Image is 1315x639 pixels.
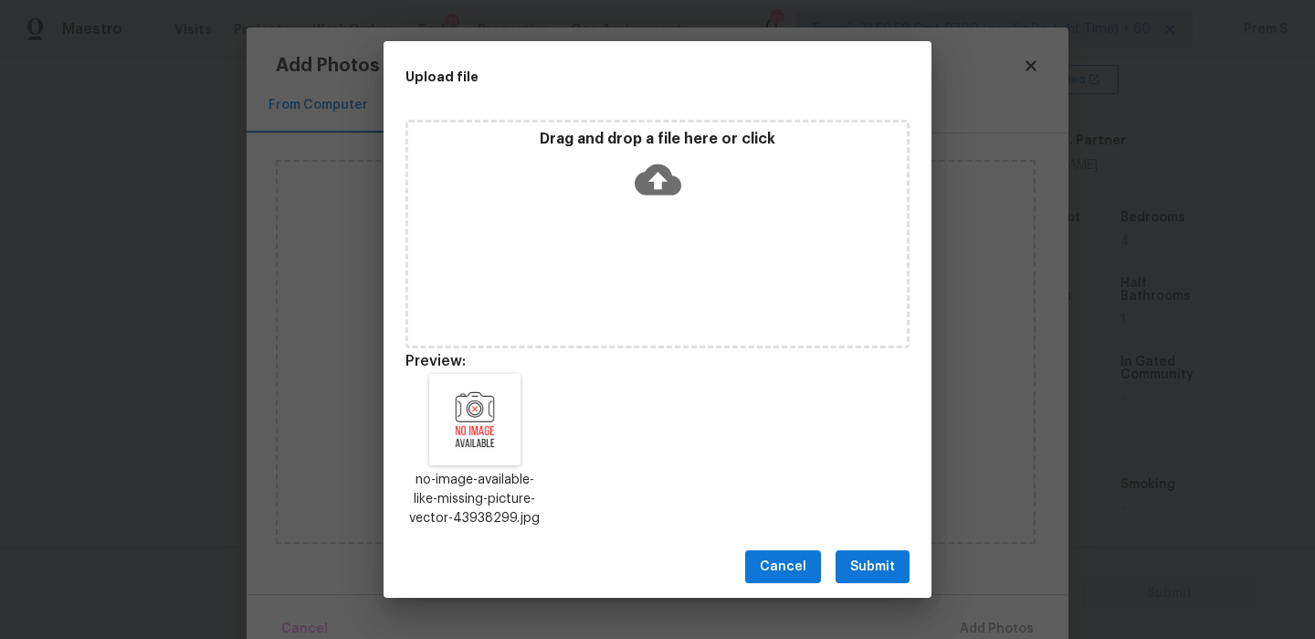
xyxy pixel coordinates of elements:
span: Submit [850,556,895,579]
button: Submit [836,550,910,584]
p: Drag and drop a file here or click [408,130,907,149]
img: Z [429,374,521,465]
h2: Upload file [405,67,827,87]
p: no-image-available-like-missing-picture-vector-43938299.jpg [405,471,544,528]
button: Cancel [745,550,821,584]
span: Cancel [760,556,806,579]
